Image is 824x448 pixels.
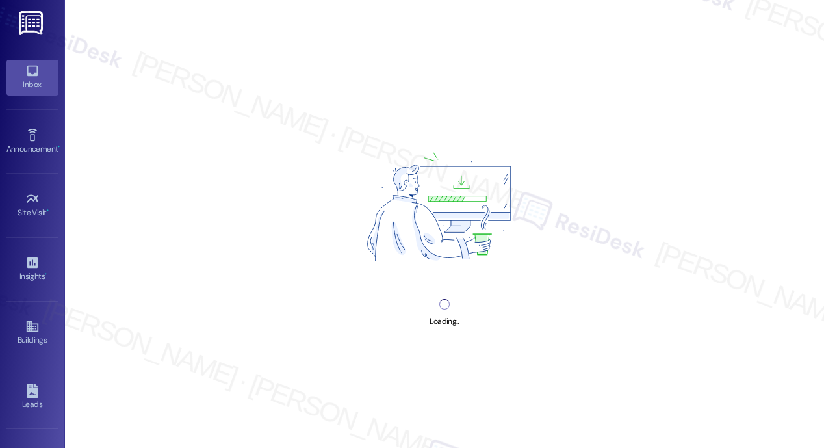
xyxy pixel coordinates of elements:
[6,252,58,287] a: Insights •
[430,315,459,328] div: Loading...
[58,142,60,152] span: •
[47,206,49,215] span: •
[45,270,47,279] span: •
[6,60,58,95] a: Inbox
[19,11,45,35] img: ResiDesk Logo
[6,380,58,415] a: Leads
[6,315,58,350] a: Buildings
[6,188,58,223] a: Site Visit •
